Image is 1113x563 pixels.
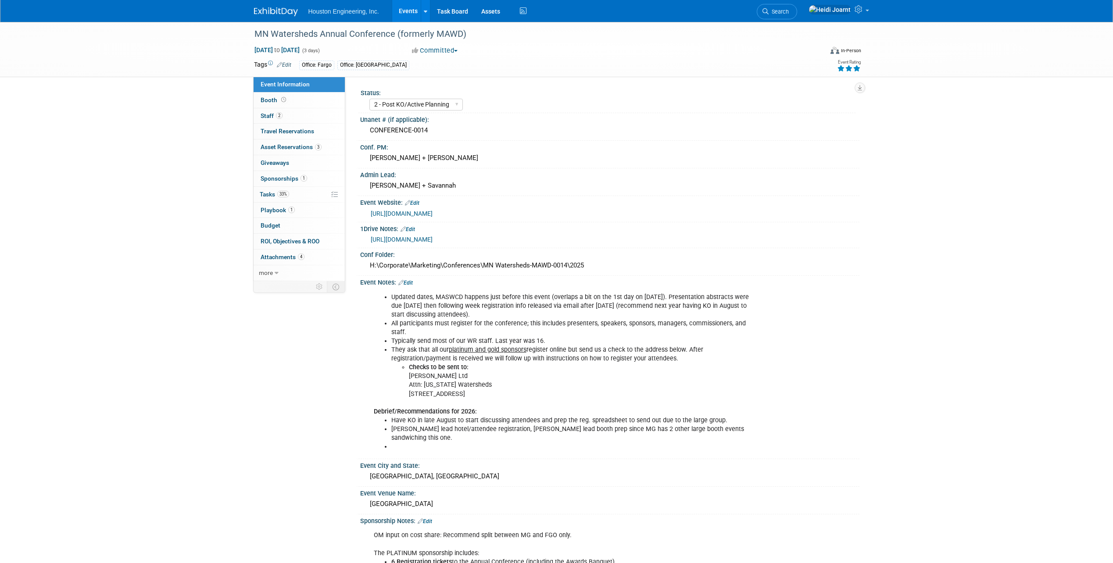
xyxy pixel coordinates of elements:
[391,425,758,442] li: [PERSON_NAME] lead hotel/attendee registration, [PERSON_NAME] lead booth prep since MG has 2 othe...
[254,60,291,70] td: Tags
[261,238,319,245] span: ROI, Objectives & ROO
[254,187,345,202] a: Tasks33%
[261,96,288,103] span: Booth
[288,207,295,213] span: 1
[301,48,320,53] span: (3 days)
[254,265,345,281] a: more
[409,363,758,398] li: [PERSON_NAME] Ltd Attn: [US_STATE] Watersheds [STREET_ADDRESS]
[261,222,280,229] span: Budget
[418,518,432,524] a: Edit
[391,346,758,398] li: They ask that all our register online but send us a check to the address below. After registratio...
[841,47,861,54] div: In-Person
[391,319,758,337] li: All participants must register for the conference; this includes presenters, speakers, sponsors, ...
[254,108,345,124] a: Staff2
[360,222,859,234] div: 1Drive Notes:
[254,7,298,16] img: ExhibitDay
[367,151,853,165] div: [PERSON_NAME] + [PERSON_NAME]
[371,210,433,217] a: [URL][DOMAIN_NAME]
[298,253,304,260] span: 4
[360,276,859,287] div: Event Notes:
[367,470,853,483] div: [GEOGRAPHIC_DATA], [GEOGRAPHIC_DATA]
[830,47,839,54] img: Format-Inperson.png
[327,281,345,292] td: Toggle Event Tabs
[391,293,758,319] li: Updated dates, MASWCD happens just before this event (overlaps a bit on the 1st day on [DATE]). P...
[398,280,413,286] a: Edit
[837,60,861,64] div: Event Rating
[409,363,469,371] b: Checks to be sent to:
[261,207,295,214] span: Playbook
[261,159,289,166] span: Giveaways
[809,5,851,14] img: Heidi Joarnt
[308,8,379,15] span: Houston Engineering, Inc.
[259,269,273,276] span: more
[360,113,859,124] div: Unanet # (if applicable):
[391,416,758,425] li: Have KO in late August to start discussing attendees and prep the reg. spreadsheet to send out du...
[273,46,281,53] span: to
[771,46,862,59] div: Event Format
[449,346,526,353] u: platinum and gold sponsors
[261,128,314,135] span: Travel Reservations
[261,143,322,150] span: Asset Reservations
[254,218,345,233] a: Budget
[254,139,345,155] a: Asset Reservations3
[371,236,433,243] a: [URL][DOMAIN_NAME]
[315,144,322,150] span: 3
[301,175,307,182] span: 1
[254,93,345,108] a: Booth
[360,514,859,526] div: Sponsorship Notes:
[254,249,345,265] a: Attachments4
[277,62,291,68] a: Edit
[360,168,859,179] div: Admin Lead:
[360,459,859,470] div: Event City and State:
[254,155,345,171] a: Giveaways
[409,46,461,55] button: Committed
[360,248,859,259] div: Conf Folder:
[254,77,345,92] a: Event Information
[261,81,310,88] span: Event Information
[405,200,419,206] a: Edit
[254,46,300,54] span: [DATE] [DATE]
[261,253,304,260] span: Attachments
[276,112,283,119] span: 2
[299,61,334,70] div: Office: Fargo
[360,487,859,498] div: Event Venue Name:
[361,86,855,97] div: Status:
[337,61,409,70] div: Office: [GEOGRAPHIC_DATA]
[401,226,415,232] a: Edit
[391,337,758,346] li: Typically send most of our WR staff. Last year was 16.
[374,408,477,415] b: Debrief/Recommendations for 2026:
[312,281,327,292] td: Personalize Event Tab Strip
[360,141,859,152] div: Conf. PM:
[367,124,853,137] div: CONFERENCE-0014
[254,203,345,218] a: Playbook1
[277,191,289,197] span: 33%
[254,171,345,186] a: Sponsorships1
[279,96,288,103] span: Booth not reserved yet
[254,124,345,139] a: Travel Reservations
[769,8,789,15] span: Search
[251,26,810,42] div: MN Watersheds Annual Conference (formerly MAWD)
[261,175,307,182] span: Sponsorships
[254,234,345,249] a: ROI, Objectives & ROO
[367,259,853,272] div: H:\Corporate\Marketing\Conferences\MN Watersheds-MAWD-0014\2025
[261,112,283,119] span: Staff
[360,196,859,207] div: Event Website:
[367,497,853,511] div: [GEOGRAPHIC_DATA]
[757,4,797,19] a: Search
[260,191,289,198] span: Tasks
[367,179,853,192] div: [PERSON_NAME] + Savannah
